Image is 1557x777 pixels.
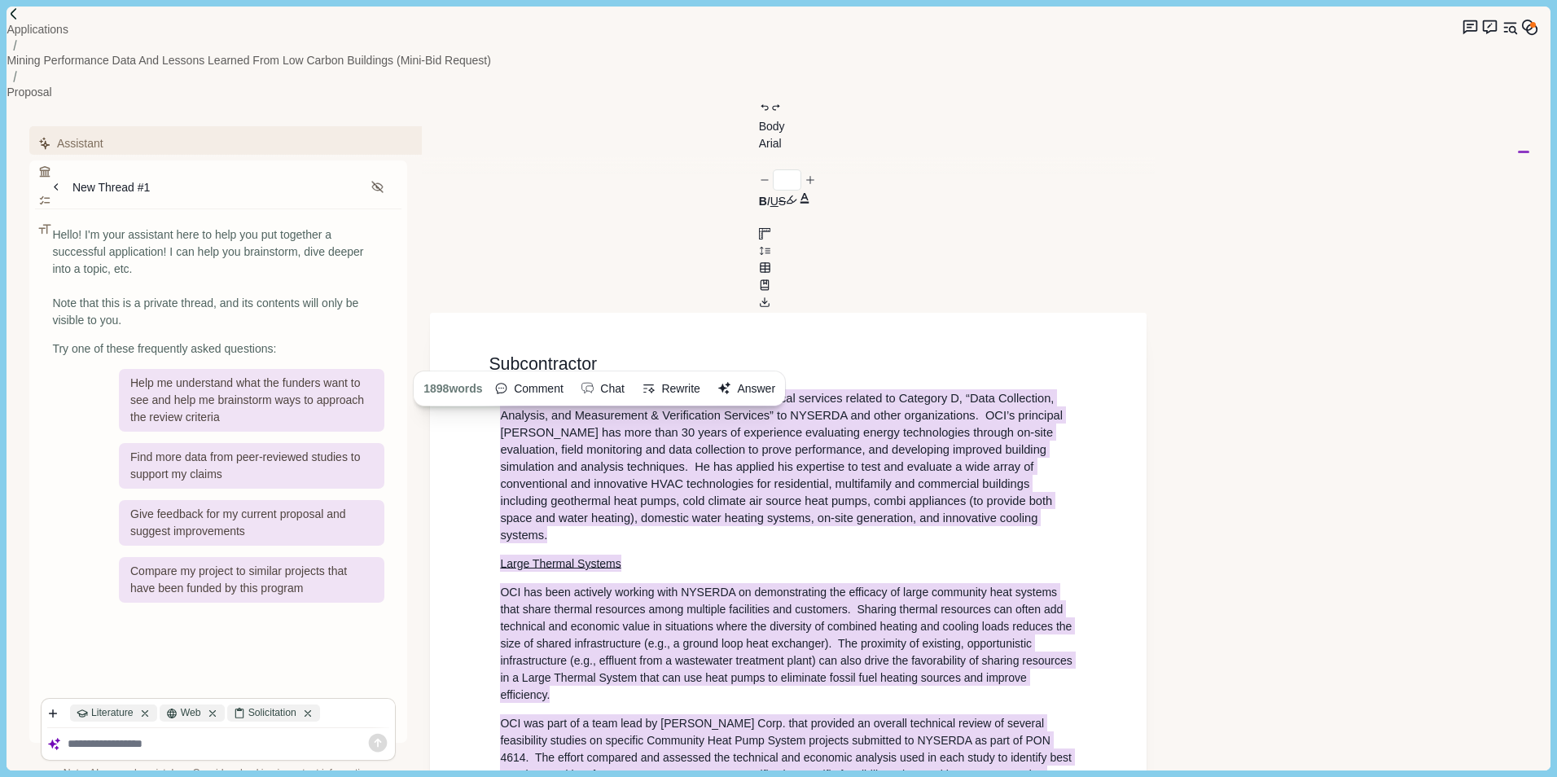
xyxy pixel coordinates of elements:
span: OCI has been actively working with NYSERDA on demonstrating the efficacy of large community heat ... [500,583,1075,703]
span: Large Thermal Systems [500,555,621,572]
span: Assistant [57,135,103,152]
span: Body [759,120,785,133]
button: Line height [759,261,771,274]
button: Decrease font size [759,174,770,186]
button: Rewrite [636,376,706,402]
a: Mining Performance Data and Lessons Learned from Low Carbon Buildings (Mini-Bid Request) [7,52,491,69]
button: Line height [759,279,770,291]
button: Redo [770,102,782,113]
div: Find more data from peer-reviewed studies to support my claims [119,443,384,489]
button: Body [759,118,791,135]
button: S [778,193,786,210]
u: U [770,195,778,208]
button: Adjust margins [759,228,770,239]
span: He has applied his expertise to test and evaluate a wide array of conventional and innovative HVA... [500,458,1055,543]
s: S [778,195,786,208]
b: B [759,195,767,208]
div: Hello! I'm your assistant here to help you put together a successful application! I can help you ... [52,226,384,329]
button: B [759,193,767,210]
div: Web [160,705,224,722]
button: Arial [759,135,782,169]
div: Solicitation [227,705,320,722]
button: Answer [712,376,781,402]
button: Increase font size [805,174,816,186]
div: Literature [70,705,156,722]
a: Applications [7,21,68,38]
div: 1898 words [419,376,483,402]
span: Subcontractor [489,354,597,374]
button: Chat [575,376,630,402]
i: I [767,195,770,208]
span: OCI’s principal [PERSON_NAME] has more than 30 years of experience evaluating energy technologies... [500,406,1066,475]
button: Comment [489,376,569,402]
button: Line height [759,245,770,257]
div: Arial [759,135,782,152]
button: Undo [759,102,770,113]
div: Help me understand what the funders want to see and help me brainstorm ways to approach the revie... [119,369,384,432]
button: U [770,193,778,210]
img: Forward slash icon [7,69,24,84]
div: Compare my project to similar projects that have been funded by this program [119,557,384,603]
div: Give feedback for my current proposal and suggest improvements [119,500,384,546]
div: Try one of these frequently asked questions: [52,340,384,358]
img: Forward slash icon [7,38,24,53]
button: I [767,193,770,210]
button: Export to docx [759,296,770,308]
a: Proposal [7,84,51,101]
img: Forward slash icon [7,7,21,21]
